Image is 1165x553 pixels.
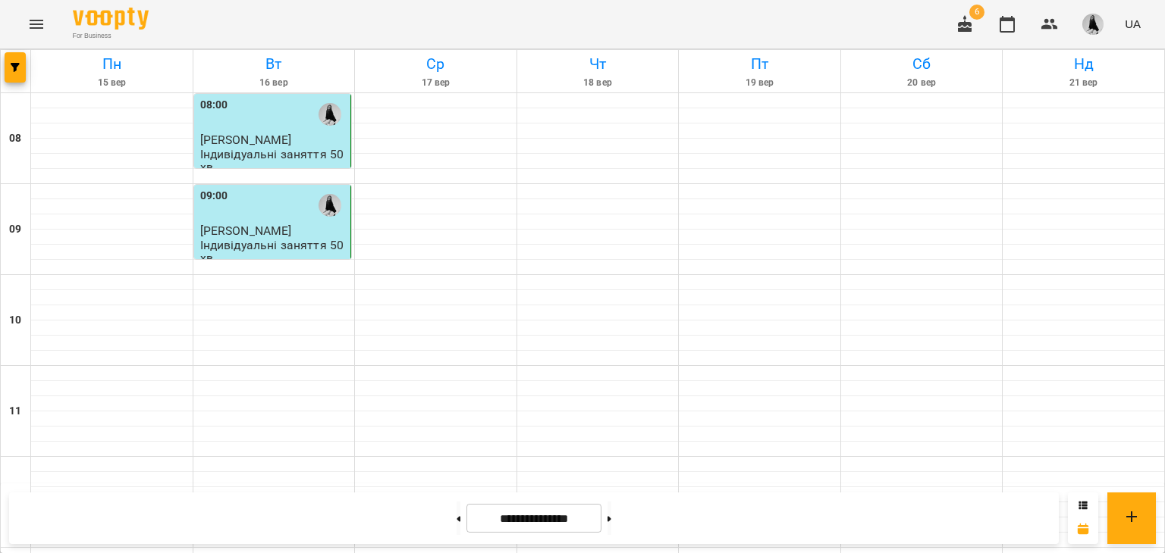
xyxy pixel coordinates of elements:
[357,76,514,90] h6: 17 вер
[200,223,292,238] span: [PERSON_NAME]
[196,52,353,76] h6: Вт
[357,52,514,76] h6: Ср
[73,31,149,41] span: For Business
[319,103,341,126] img: Юлія Безушко
[9,221,21,238] h6: 09
[520,52,677,76] h6: Чт
[9,130,21,147] h6: 08
[33,52,190,76] h6: Пн
[200,239,348,265] p: Індивідуальні заняття 50хв
[1119,10,1147,38] button: UA
[969,5,984,20] span: 6
[1005,52,1162,76] h6: Нд
[196,76,353,90] h6: 16 вер
[681,76,838,90] h6: 19 вер
[9,403,21,420] h6: 11
[1082,14,1104,35] img: 1ec0e5e8bbc75a790c7d9e3de18f101f.jpeg
[1125,16,1141,32] span: UA
[1005,76,1162,90] h6: 21 вер
[681,52,838,76] h6: Пт
[9,312,21,329] h6: 10
[33,76,190,90] h6: 15 вер
[18,6,55,42] button: Menu
[843,52,1000,76] h6: Сб
[319,194,341,217] img: Юлія Безушко
[200,133,292,147] span: [PERSON_NAME]
[200,148,348,174] p: Індивідуальні заняття 50хв
[843,76,1000,90] h6: 20 вер
[200,97,228,114] label: 08:00
[73,8,149,30] img: Voopty Logo
[520,76,677,90] h6: 18 вер
[200,188,228,205] label: 09:00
